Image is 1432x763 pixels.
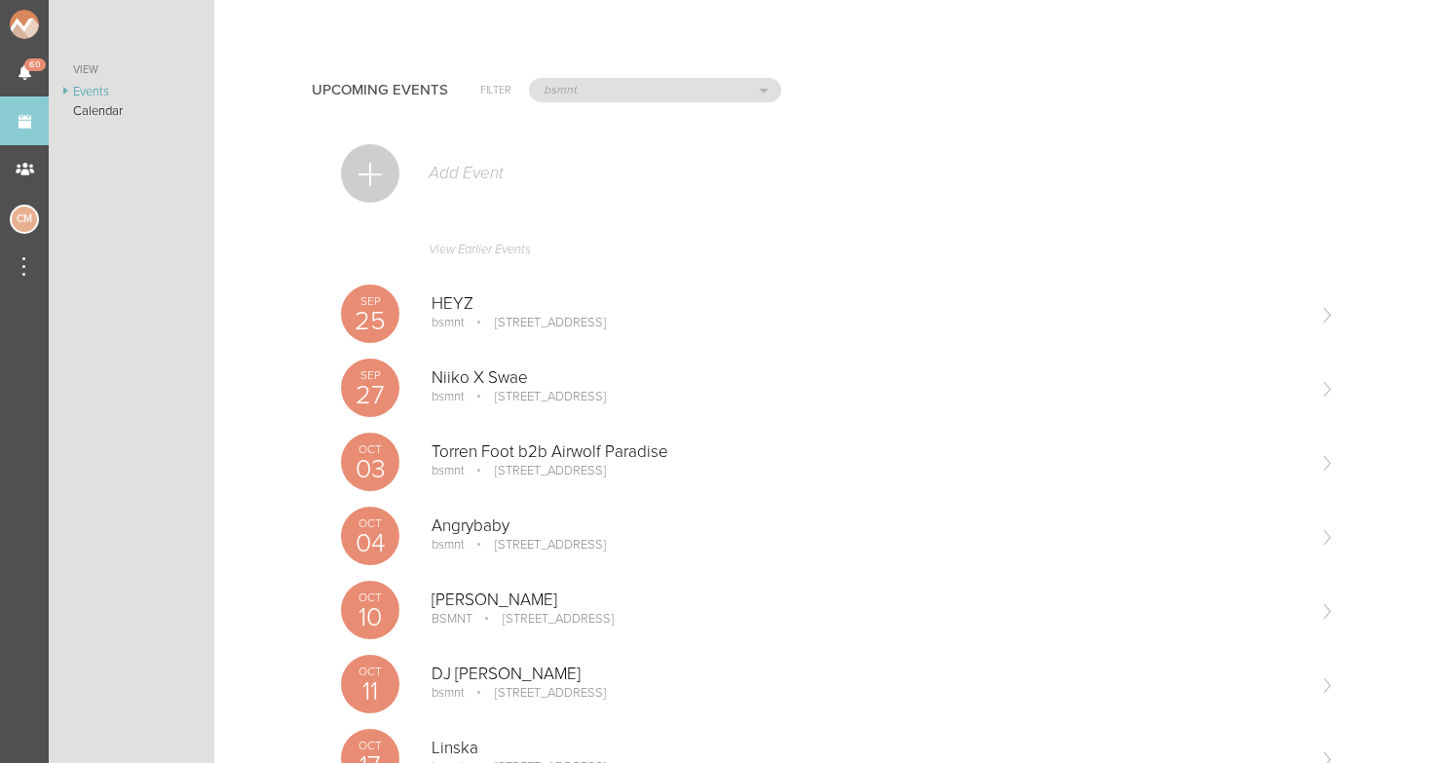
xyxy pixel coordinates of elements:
p: 25 [341,308,399,334]
p: [STREET_ADDRESS] [468,463,606,478]
p: Add Event [427,164,504,183]
p: bsmnt [432,537,465,553]
p: bsmnt [432,315,465,330]
p: [STREET_ADDRESS] [468,389,606,404]
h4: Upcoming Events [312,82,448,98]
p: Oct [341,740,399,751]
a: View Earlier Events [341,232,1335,277]
img: NOMAD [10,10,120,39]
h6: Filter [480,82,511,98]
p: HEYZ [432,294,1303,314]
p: [STREET_ADDRESS] [475,611,614,627]
p: Linska [432,739,1303,758]
p: 11 [341,678,399,705]
a: Events [49,82,214,101]
p: Niiko X Swae [432,368,1303,388]
p: Oct [341,517,399,529]
a: View [49,58,214,82]
div: Charlie McGinley [10,205,39,234]
p: Torren Foot b2b Airwolf Paradise [432,442,1303,462]
p: [PERSON_NAME] [432,591,1303,610]
p: Sep [341,369,399,381]
p: 03 [341,456,399,482]
p: bsmnt [432,463,465,478]
p: 04 [341,530,399,556]
p: BSMNT [432,611,472,627]
p: Oct [341,443,399,455]
span: 60 [24,58,46,71]
p: DJ [PERSON_NAME] [432,665,1303,684]
p: [STREET_ADDRESS] [468,315,606,330]
p: Oct [341,591,399,603]
p: bsmnt [432,685,465,701]
p: Angrybaby [432,516,1303,536]
p: [STREET_ADDRESS] [468,685,606,701]
p: Sep [341,295,399,307]
p: Oct [341,666,399,677]
a: Calendar [49,101,214,121]
p: 10 [341,604,399,630]
p: [STREET_ADDRESS] [468,537,606,553]
p: 27 [341,382,399,408]
p: bsmnt [432,389,465,404]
